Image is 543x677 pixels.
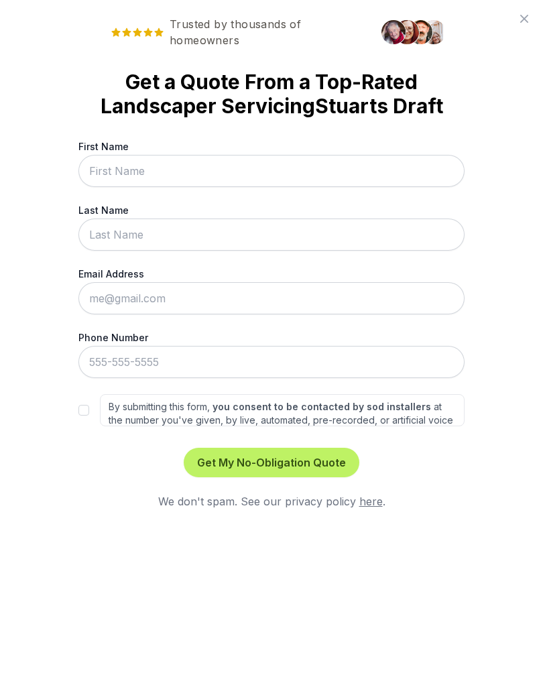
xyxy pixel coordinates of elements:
div: We don't spam. See our privacy policy . [78,493,465,509]
label: By submitting this form, at the number you've given, by live, automated, pre-recorded, or artific... [100,394,465,426]
input: Last Name [78,219,465,251]
input: 555-555-5555 [78,346,465,378]
span: Trusted by thousands of homeowners [100,16,373,48]
label: Last Name [78,203,465,217]
input: First Name [78,155,465,187]
label: Email Address [78,267,465,281]
button: Get My No-Obligation Quote [184,448,359,477]
a: here [359,495,383,508]
strong: Get a Quote From a Top-Rated Landscaper Servicing Stuarts Draft [100,70,443,118]
input: me@gmail.com [78,282,465,314]
label: Phone Number [78,330,465,345]
label: First Name [78,139,465,153]
strong: you consent to be contacted by sod installers [213,401,431,412]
